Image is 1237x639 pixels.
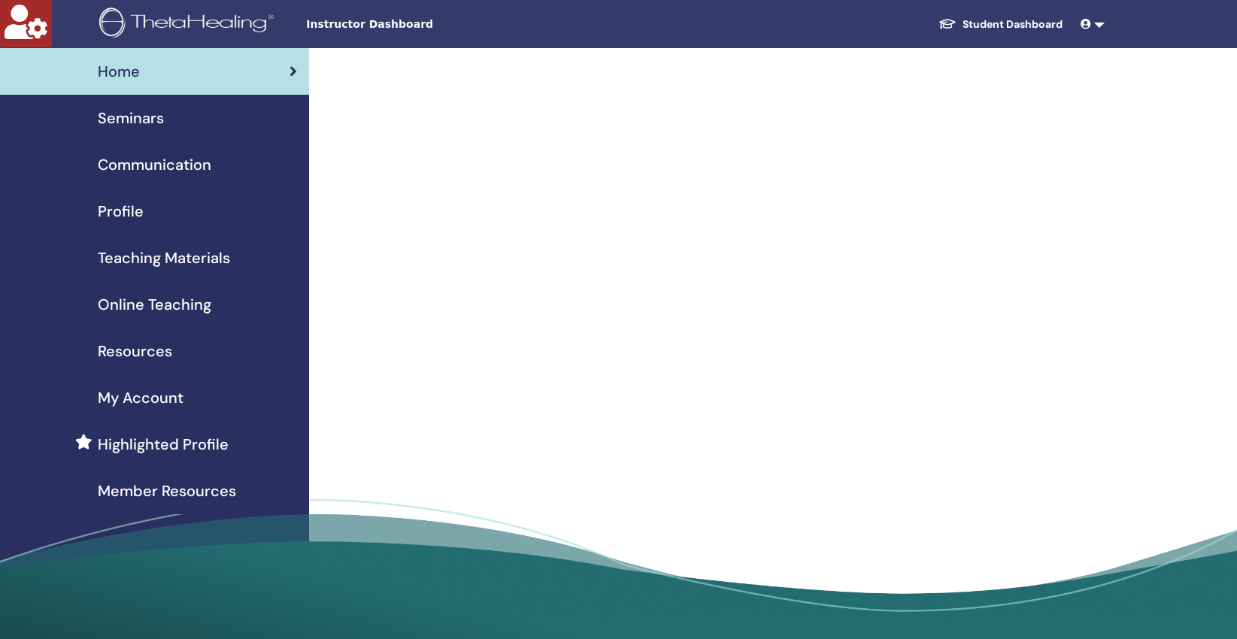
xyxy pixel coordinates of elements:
[98,60,140,83] span: Home
[926,11,1075,38] a: Student Dashboard
[98,247,230,269] span: Teaching Materials
[98,200,144,223] span: Profile
[98,433,229,456] span: Highlighted Profile
[98,480,236,502] span: Member Resources
[99,8,279,41] img: logo.png
[98,153,211,176] span: Communication
[938,17,957,30] img: graduation-cap-white.svg
[98,386,183,409] span: My Account
[98,293,211,316] span: Online Teaching
[306,17,532,32] span: Instructor Dashboard
[98,107,164,129] span: Seminars
[98,340,172,362] span: Resources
